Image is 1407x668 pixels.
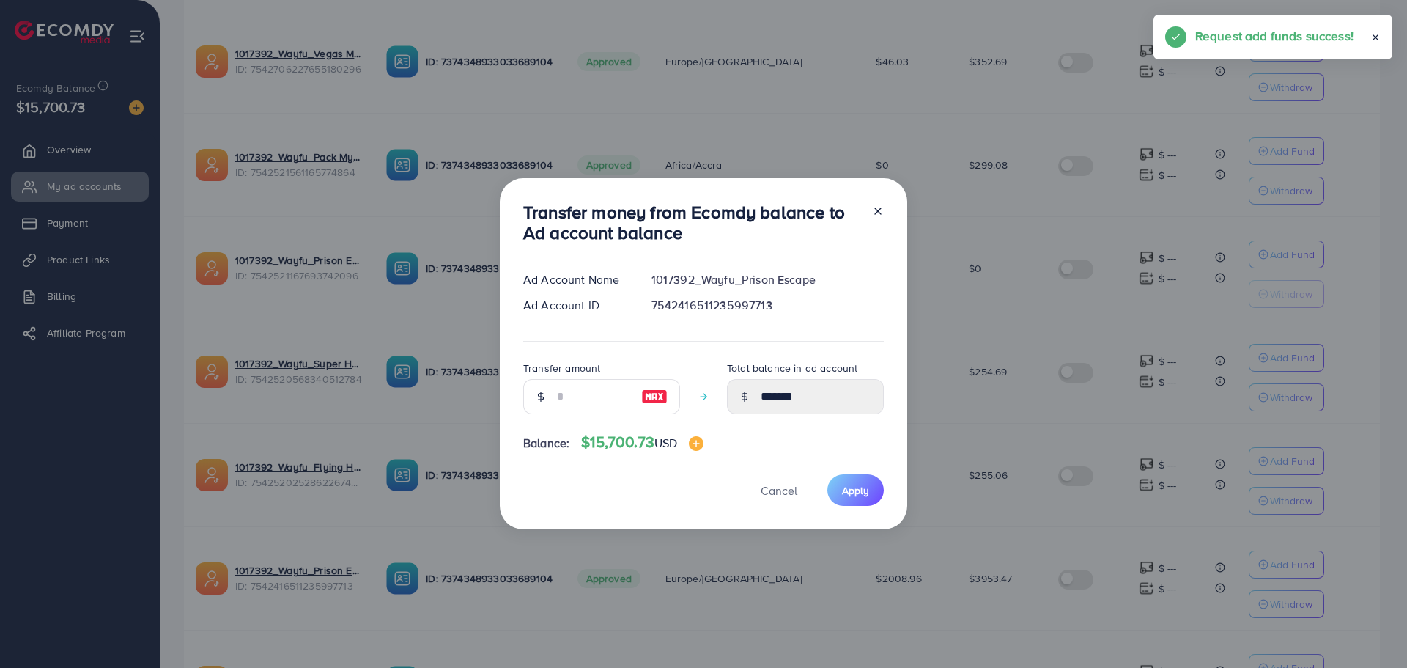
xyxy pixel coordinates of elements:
[640,297,895,314] div: 7542416511235997713
[827,474,884,506] button: Apply
[842,483,869,498] span: Apply
[523,202,860,244] h3: Transfer money from Ecomdy balance to Ad account balance
[523,435,569,452] span: Balance:
[1195,26,1354,45] h5: Request add funds success!
[523,361,600,375] label: Transfer amount
[742,474,816,506] button: Cancel
[761,482,797,499] span: Cancel
[512,297,640,314] div: Ad Account ID
[689,436,703,451] img: image
[581,433,703,452] h4: $15,700.73
[727,361,857,375] label: Total balance in ad account
[1345,602,1396,657] iframe: Chat
[512,271,640,288] div: Ad Account Name
[654,435,677,451] span: USD
[640,271,895,288] div: 1017392_Wayfu_Prison Escape
[641,388,668,405] img: image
